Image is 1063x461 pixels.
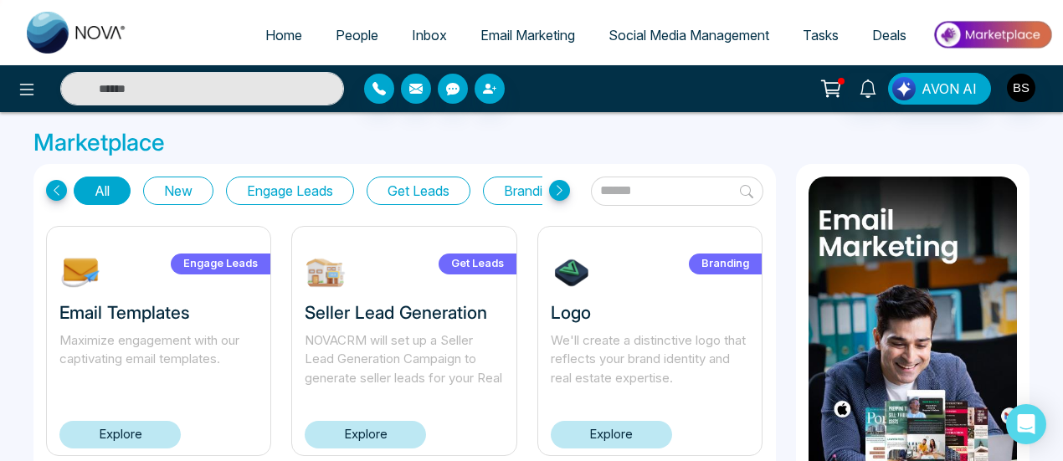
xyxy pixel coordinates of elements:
[1006,404,1046,444] div: Open Intercom Messenger
[226,177,354,205] button: Engage Leads
[439,254,516,274] label: Get Leads
[803,27,839,44] span: Tasks
[249,19,319,51] a: Home
[33,129,1030,157] h3: Marketplace
[888,73,991,105] button: AVON AI
[265,27,302,44] span: Home
[143,177,213,205] button: New
[74,177,131,205] button: All
[892,77,916,100] img: Lead Flow
[480,27,575,44] span: Email Marketing
[305,302,503,323] h3: Seller Lead Generation
[171,254,270,274] label: Engage Leads
[786,19,855,51] a: Tasks
[551,302,749,323] h3: Logo
[464,19,592,51] a: Email Marketing
[551,331,749,388] p: We'll create a distinctive logo that reflects your brand identity and real estate expertise.
[59,421,181,448] a: Explore
[551,252,593,294] img: 7tHiu1732304639.jpg
[305,252,347,294] img: W9EOY1739212645.jpg
[872,27,906,44] span: Deals
[27,12,127,54] img: Nova CRM Logo
[305,421,426,448] a: Explore
[319,19,395,51] a: People
[305,331,503,388] p: NOVACRM will set up a Seller Lead Generation Campaign to generate seller leads for your Real Estate
[592,19,786,51] a: Social Media Management
[395,19,464,51] a: Inbox
[689,254,762,274] label: Branding
[59,252,101,294] img: NOmgJ1742393483.jpg
[59,302,258,323] h3: Email Templates
[367,177,470,205] button: Get Leads
[922,79,977,99] span: AVON AI
[551,421,672,448] a: Explore
[855,19,923,51] a: Deals
[932,16,1053,54] img: Market-place.gif
[483,177,578,205] button: Branding
[412,27,447,44] span: Inbox
[1007,74,1035,102] img: User Avatar
[609,27,769,44] span: Social Media Management
[59,331,258,388] p: Maximize engagement with our captivating email templates.
[336,27,378,44] span: People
